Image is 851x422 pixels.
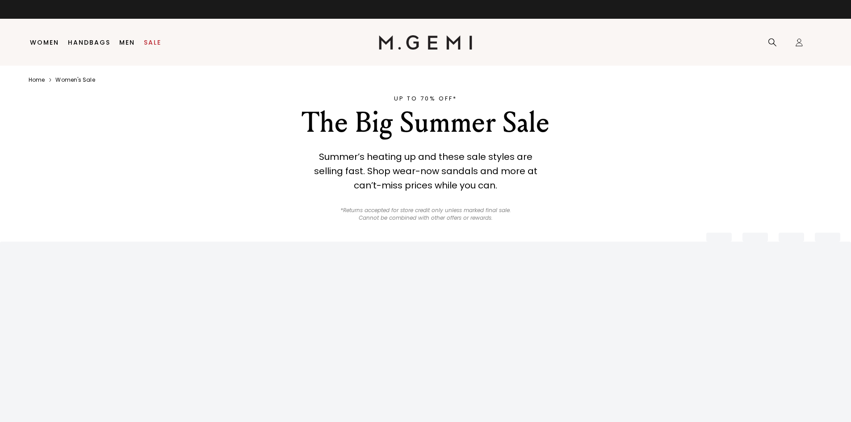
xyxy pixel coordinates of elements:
div: The Big Summer Sale [271,107,581,139]
a: Women [30,39,59,46]
a: Men [119,39,135,46]
a: Sale [144,39,161,46]
a: Women's sale [55,76,95,84]
div: Summer’s heating up and these sale styles are selling fast. Shop wear-now sandals and more at can... [305,150,546,192]
a: Home [29,76,45,84]
img: M.Gemi [379,35,472,50]
div: UP TO 70% OFF* [271,94,581,103]
p: *Returns accepted for store credit only unless marked final sale. Cannot be combined with other o... [335,207,516,222]
a: Handbags [68,39,110,46]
